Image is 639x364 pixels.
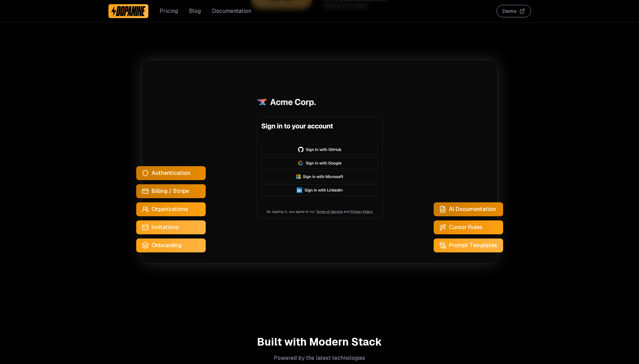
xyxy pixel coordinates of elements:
[151,169,190,177] span: Authentication
[449,223,483,232] span: Cursor Rules
[142,60,498,264] img: Dashboard screenshot
[497,5,531,17] button: Demo
[108,354,531,362] p: Powered by the latest technologies
[151,187,189,195] span: Billing / Stripe
[108,4,149,18] a: Dopamine
[136,184,206,198] a: Billing / Stripe
[136,166,206,180] a: Authentication
[151,223,179,232] span: Invitations
[151,205,188,213] span: Organizations
[111,6,146,17] img: Dopamine
[108,336,531,348] h2: Built with Modern Stack
[449,241,497,250] span: Prompt Templates
[212,7,251,15] a: Documentation
[159,7,178,15] a: Pricing
[189,7,201,15] a: Blog
[151,241,182,250] span: Onboarding
[449,205,496,213] span: AI Documentation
